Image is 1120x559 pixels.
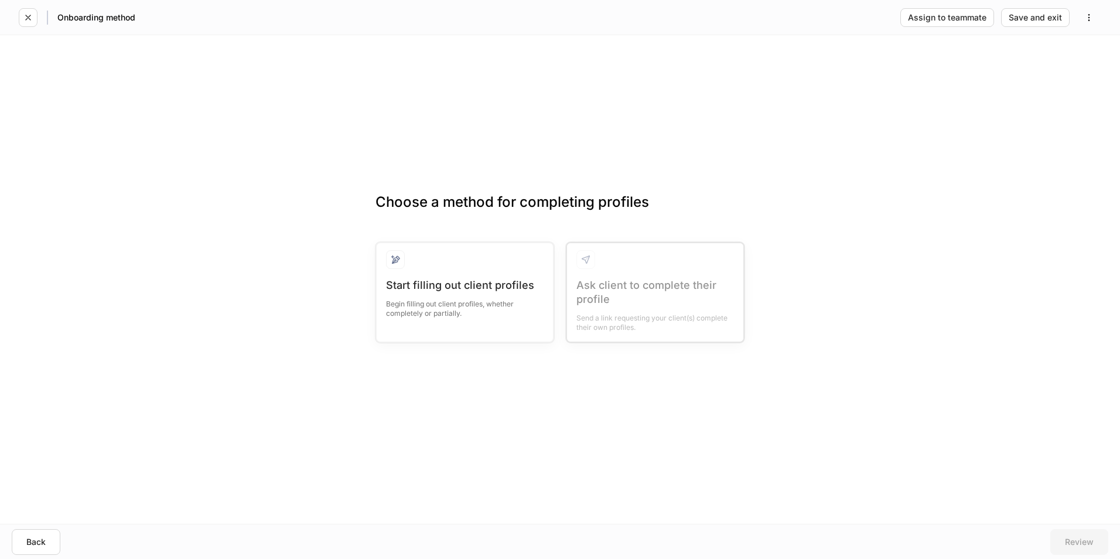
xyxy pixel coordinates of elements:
button: Save and exit [1001,8,1070,27]
div: Begin filling out client profiles, whether completely or partially. [386,292,544,318]
div: Back [26,538,46,546]
h5: Onboarding method [57,12,135,23]
div: Start filling out client profiles [386,278,544,292]
h3: Choose a method for completing profiles [375,193,745,230]
div: Save and exit [1009,13,1062,22]
button: Assign to teammate [900,8,994,27]
div: Assign to teammate [908,13,986,22]
button: Back [12,529,60,555]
